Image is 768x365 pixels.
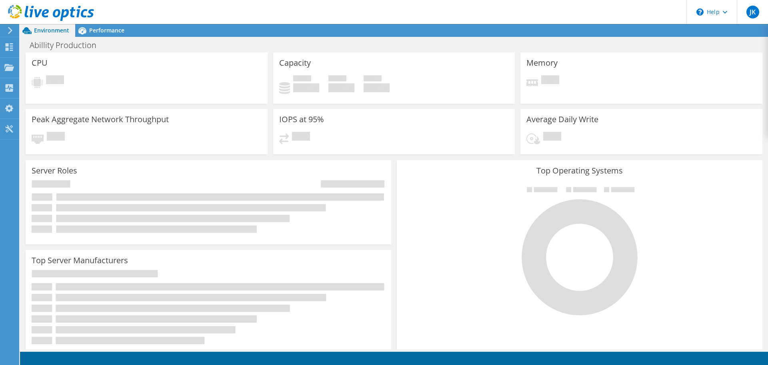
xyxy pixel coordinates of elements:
[32,166,77,175] h3: Server Roles
[89,26,124,34] span: Performance
[403,166,756,175] h3: Top Operating Systems
[26,41,109,50] h1: Abillity Production
[293,83,319,92] h4: 0 GiB
[696,8,704,16] svg: \n
[292,132,310,143] span: Pending
[32,115,169,124] h3: Peak Aggregate Network Throughput
[34,26,69,34] span: Environment
[526,58,558,67] h3: Memory
[543,132,561,143] span: Pending
[279,58,311,67] h3: Capacity
[46,75,64,86] span: Pending
[293,75,311,83] span: Used
[364,75,382,83] span: Total
[279,115,324,124] h3: IOPS at 95%
[328,75,346,83] span: Free
[32,256,128,265] h3: Top Server Manufacturers
[746,6,759,18] span: JK
[32,58,48,67] h3: CPU
[541,75,559,86] span: Pending
[328,83,354,92] h4: 0 GiB
[47,132,65,143] span: Pending
[526,115,598,124] h3: Average Daily Write
[364,83,390,92] h4: 0 GiB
